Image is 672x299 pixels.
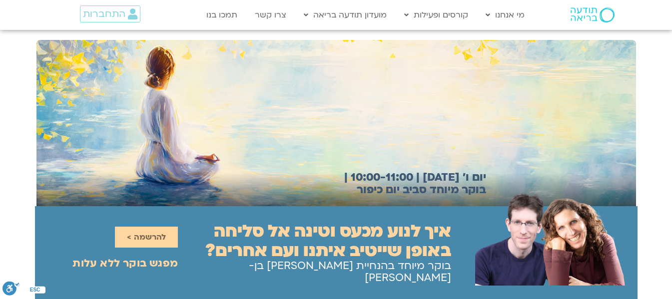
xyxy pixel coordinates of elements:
a: מי אנחנו [481,5,530,24]
h2: איך לנוע מכעס וטינה אל סליחה באופן שייטיב איתנו ועם אחרים? [178,222,451,261]
a: להרשמה > [115,227,178,248]
a: תמכו בנו [201,5,242,24]
h2: יום ו׳ [DATE] | 10:00-11:00 | בוקר מיוחד סביב יום כיפור [329,171,486,196]
h2: בוקר מיוחד בהנחיית [PERSON_NAME] בן-[PERSON_NAME] [178,260,451,284]
a: קורסים ופעילות [399,5,473,24]
span: להרשמה > [127,233,166,242]
span: התחברות [83,8,125,19]
a: התחברות [80,5,140,22]
h2: מפגש בוקר ללא עלות [72,258,178,270]
img: תודעה בריאה [571,7,615,22]
a: מועדון תודעה בריאה [299,5,392,24]
a: צרו קשר [250,5,291,24]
